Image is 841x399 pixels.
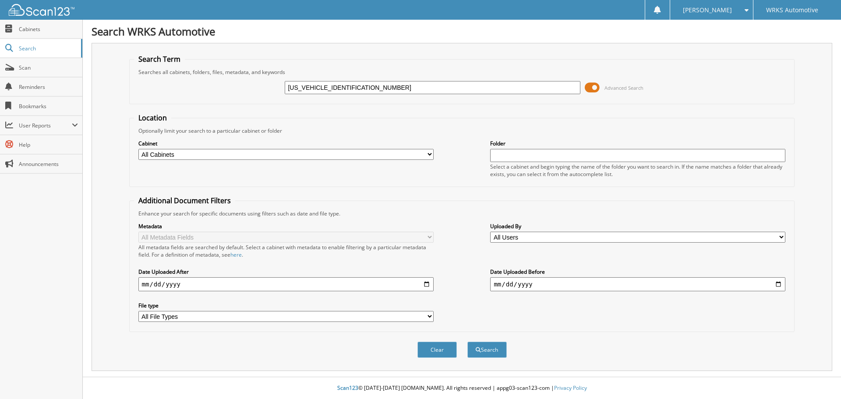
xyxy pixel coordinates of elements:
[490,222,785,230] label: Uploaded By
[797,357,841,399] iframe: Chat Widget
[134,210,790,217] div: Enhance your search for specific documents using filters such as date and file type.
[19,64,78,71] span: Scan
[490,277,785,291] input: end
[134,54,185,64] legend: Search Term
[138,268,434,275] label: Date Uploaded After
[138,244,434,258] div: All metadata fields are searched by default. Select a cabinet with metadata to enable filtering b...
[19,83,78,91] span: Reminders
[19,102,78,110] span: Bookmarks
[490,140,785,147] label: Folder
[19,45,77,52] span: Search
[83,378,841,399] div: © [DATE]-[DATE] [DOMAIN_NAME]. All rights reserved | appg03-scan123-com |
[134,196,235,205] legend: Additional Document Filters
[554,384,587,392] a: Privacy Policy
[766,7,818,13] span: WRKS Automotive
[134,127,790,134] div: Optionally limit your search to a particular cabinet or folder
[19,141,78,148] span: Help
[337,384,358,392] span: Scan123
[138,302,434,309] label: File type
[417,342,457,358] button: Clear
[490,268,785,275] label: Date Uploaded Before
[134,113,171,123] legend: Location
[138,222,434,230] label: Metadata
[138,277,434,291] input: start
[604,85,643,91] span: Advanced Search
[19,160,78,168] span: Announcements
[19,25,78,33] span: Cabinets
[134,68,790,76] div: Searches all cabinets, folders, files, metadata, and keywords
[92,24,832,39] h1: Search WRKS Automotive
[9,4,74,16] img: scan123-logo-white.svg
[683,7,732,13] span: [PERSON_NAME]
[19,122,72,129] span: User Reports
[138,140,434,147] label: Cabinet
[490,163,785,178] div: Select a cabinet and begin typing the name of the folder you want to search in. If the name match...
[230,251,242,258] a: here
[467,342,507,358] button: Search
